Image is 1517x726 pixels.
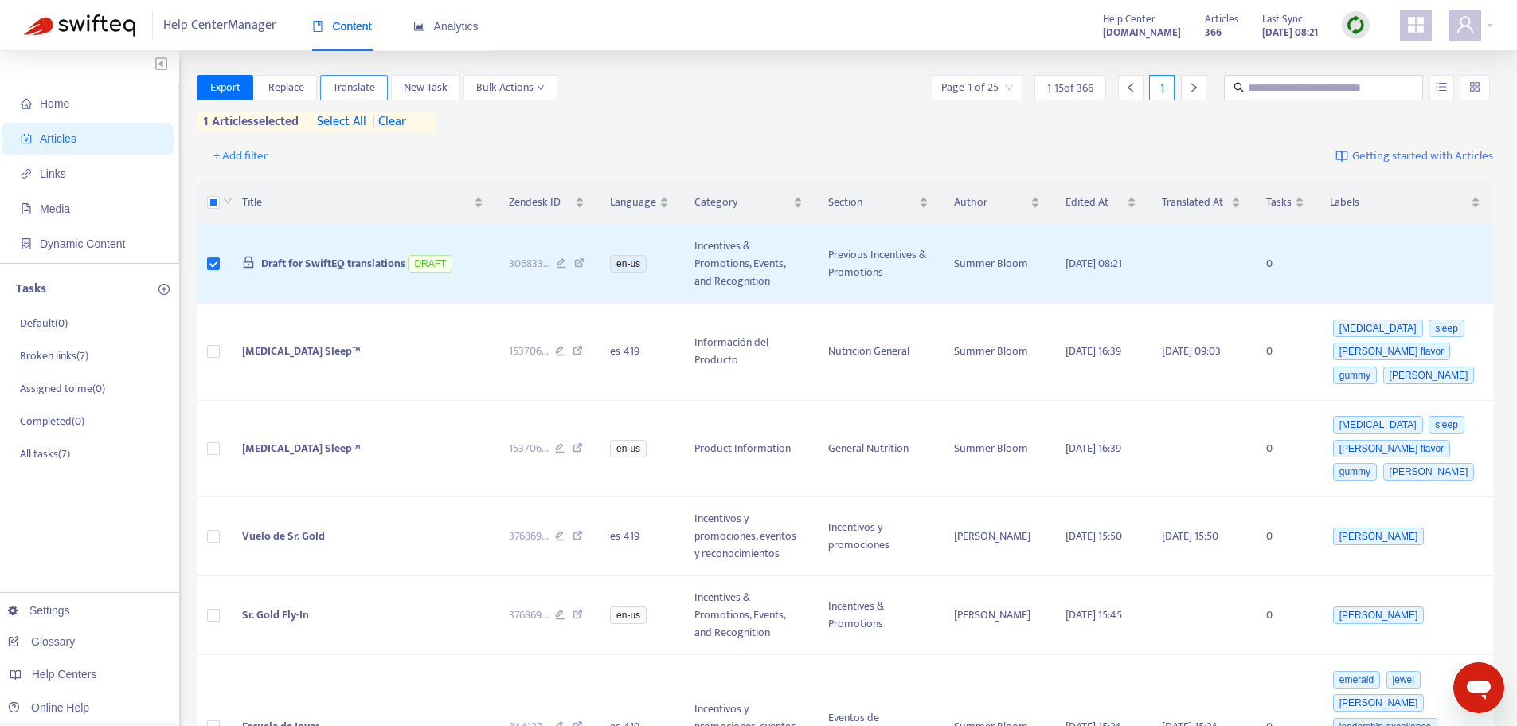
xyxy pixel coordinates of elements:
[694,194,790,211] span: Category
[40,202,70,215] span: Media
[413,20,479,33] span: Analytics
[1162,527,1218,545] span: [DATE] 15:50
[242,194,470,211] span: Title
[509,606,549,624] span: 376869 ...
[476,79,545,96] span: Bulk Actions
[1266,194,1292,211] span: Tasks
[320,75,388,100] button: Translate
[1253,225,1317,304] td: 0
[682,181,815,225] th: Category
[312,20,372,33] span: Content
[1065,194,1124,211] span: Edited At
[1333,606,1425,624] span: [PERSON_NAME]
[197,112,299,131] span: 1 articles selected
[333,79,375,96] span: Translate
[1065,606,1122,624] span: [DATE] 15:45
[1149,181,1253,225] th: Translated At
[408,255,452,273] span: DRAFT
[1406,15,1425,34] span: appstore
[242,606,309,624] span: Sr. Gold Fly-In
[256,75,317,100] button: Replace
[1352,147,1493,166] span: Getting started with Articles
[941,181,1053,225] th: Author
[1333,440,1450,457] span: [PERSON_NAME] flavor
[597,181,682,225] th: Language
[40,97,69,110] span: Home
[229,181,495,225] th: Title
[1333,694,1425,712] span: [PERSON_NAME]
[1456,15,1475,34] span: user
[682,576,815,655] td: Incentives & Promotions, Events, and Recognition
[1065,342,1121,360] span: [DATE] 16:39
[682,497,815,576] td: Incentivos y promociones, eventos y reconocimientos
[21,203,32,214] span: file-image
[210,79,240,96] span: Export
[1253,401,1317,498] td: 0
[21,168,32,179] span: link
[682,401,815,498] td: Product Information
[509,194,573,211] span: Zendesk ID
[1125,82,1136,93] span: left
[1453,662,1504,713] iframe: Button to launch messaging window
[941,225,1053,304] td: Summer Bloom
[1253,181,1317,225] th: Tasks
[1065,254,1122,273] span: [DATE] 08:21
[1162,342,1221,360] span: [DATE] 09:03
[1436,81,1447,92] span: unordered-list
[815,304,942,401] td: Nutrición General
[463,75,557,100] button: Bulk Actionsdown
[1346,15,1366,35] img: sync.dc5367851b00ba804db3.png
[610,255,647,273] span: en-us
[8,701,89,714] a: Online Help
[815,401,942,498] td: General Nutrition
[1103,10,1155,28] span: Help Center
[404,79,448,96] span: New Task
[1386,671,1421,689] span: jewel
[1333,671,1380,689] span: emerald
[242,342,360,360] span: [MEDICAL_DATA] Sleep™
[1335,143,1493,169] a: Getting started with Articles
[20,413,84,430] p: Completed ( 0 )
[1330,194,1468,211] span: Labels
[21,98,32,109] span: home
[815,576,942,655] td: Incentives & Promotions
[242,527,325,545] span: Vuelo de Sr. Gold
[223,196,233,206] span: down
[24,14,135,37] img: Swifteq
[1205,24,1222,41] strong: 366
[1429,416,1464,434] span: sleep
[20,347,88,364] p: Broken links ( 7 )
[682,304,815,401] td: Información del Producto
[40,167,66,180] span: Links
[391,75,460,100] button: New Task
[941,401,1053,498] td: Summer Bloom
[1253,576,1317,655] td: 0
[1234,82,1245,93] span: search
[413,21,424,32] span: area-chart
[163,10,276,41] span: Help Center Manager
[1053,181,1149,225] th: Edited At
[242,439,360,457] span: [MEDICAL_DATA] Sleep™
[537,84,545,92] span: down
[20,445,70,462] p: All tasks ( 7 )
[509,343,549,360] span: 153706 ...
[16,280,46,299] p: Tasks
[1149,75,1175,100] div: 1
[682,225,815,304] td: Incentives & Promotions, Events, and Recognition
[509,528,549,545] span: 376869 ...
[1333,463,1377,481] span: gummy
[317,112,366,131] span: select all
[815,225,942,304] td: Previous Incentives & Promotions
[1253,497,1317,576] td: 0
[610,440,647,457] span: en-us
[32,668,97,681] span: Help Centers
[268,79,304,96] span: Replace
[610,194,656,211] span: Language
[1383,367,1475,384] span: [PERSON_NAME]
[20,380,105,397] p: Assigned to me ( 0 )
[261,254,405,273] span: Draft for SwiftEQ translations
[1262,10,1303,28] span: Last Sync
[941,576,1053,655] td: [PERSON_NAME]
[1162,194,1228,211] span: Translated At
[213,147,268,166] span: + Add filter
